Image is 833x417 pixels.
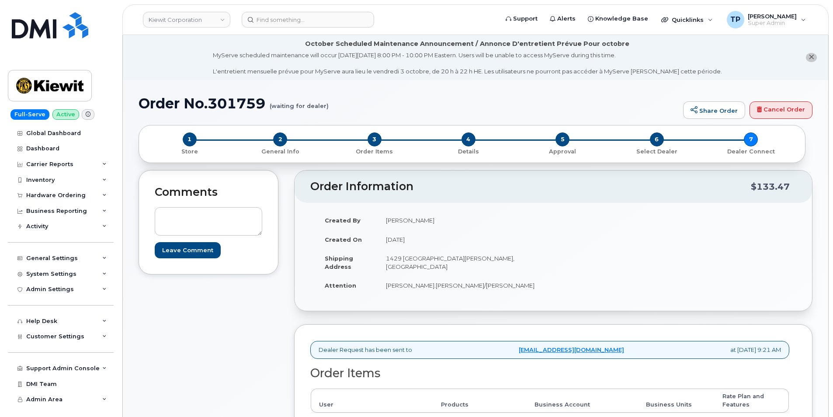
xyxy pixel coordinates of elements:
td: [PERSON_NAME].[PERSON_NAME]/[PERSON_NAME] [378,276,547,295]
p: Order Items [331,148,418,156]
p: Select Dealer [613,148,700,156]
a: Cancel Order [750,101,812,119]
a: Share Order [683,101,745,119]
span: 2 [273,132,287,146]
h1: Order No.301759 [139,96,679,111]
a: 5 Approval [516,146,610,156]
div: October Scheduled Maintenance Announcement / Annonce D'entretient Prévue Pour octobre [305,39,629,49]
th: User [311,389,433,413]
td: [DATE] [378,230,547,249]
a: [EMAIL_ADDRESS][DOMAIN_NAME] [519,346,624,354]
span: 3 [368,132,382,146]
th: Business Account [527,389,638,413]
h2: Order Information [310,181,751,193]
strong: Shipping Address [325,255,353,270]
span: 1 [183,132,197,146]
h2: Order Items [310,367,789,380]
th: Rate Plan and Features [715,389,789,413]
span: 6 [650,132,664,146]
p: General Info [236,148,323,156]
input: Leave Comment [155,242,221,258]
a: 1 Store [146,146,233,156]
button: close notification [806,53,817,62]
td: [PERSON_NAME] [378,211,547,230]
a: 2 General Info [233,146,327,156]
p: Store [149,148,229,156]
h2: Comments [155,186,262,198]
td: 1429 [GEOGRAPHIC_DATA][PERSON_NAME], [GEOGRAPHIC_DATA] [378,249,547,276]
strong: Created By [325,217,361,224]
a: 6 Select Dealer [610,146,704,156]
strong: Created On [325,236,362,243]
span: 4 [462,132,476,146]
div: MyServe scheduled maintenance will occur [DATE][DATE] 8:00 PM - 10:00 PM Eastern. Users will be u... [213,51,722,76]
span: 5 [555,132,569,146]
div: Dealer Request has been sent to at [DATE] 9:21 AM [310,341,789,359]
a: 3 Order Items [327,146,421,156]
strong: Attention [325,282,356,289]
div: $133.47 [751,178,790,195]
small: (waiting for dealer) [270,96,329,109]
th: Products [433,389,527,413]
a: 4 Details [421,146,515,156]
th: Business Units [638,389,715,413]
p: Approval [519,148,606,156]
p: Details [425,148,512,156]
